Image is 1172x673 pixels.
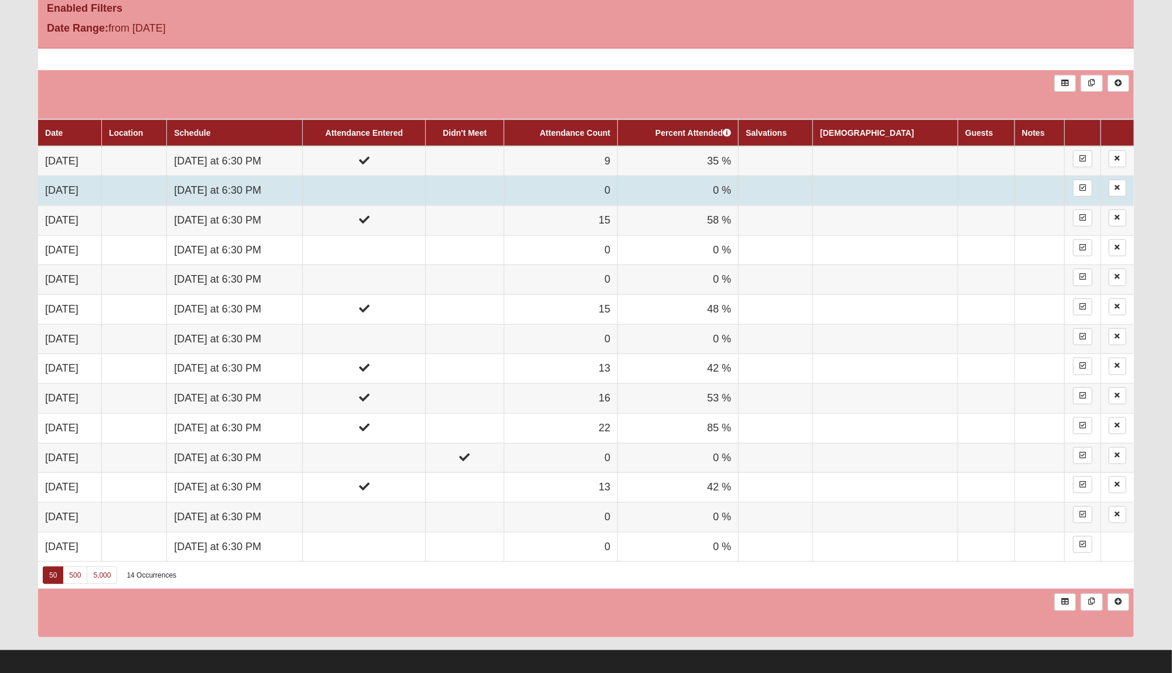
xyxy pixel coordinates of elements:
[504,473,617,503] td: 13
[167,176,303,206] td: [DATE] at 6:30 PM
[47,20,108,36] label: Date Range:
[38,265,101,295] td: [DATE]
[1073,210,1092,226] a: Enter Attendance
[167,354,303,384] td: [DATE] at 6:30 PM
[1108,75,1129,92] a: Alt+N
[1109,358,1126,375] a: Delete
[38,532,101,562] td: [DATE]
[43,566,63,584] a: 50
[813,119,958,146] th: [DEMOGRAPHIC_DATA]
[167,532,303,562] td: [DATE] at 6:30 PM
[1109,476,1126,493] a: Delete
[618,532,739,562] td: 0 %
[618,265,739,295] td: 0 %
[504,295,617,325] td: 15
[45,128,63,138] a: Date
[38,413,101,443] td: [DATE]
[618,146,739,176] td: 35 %
[618,503,739,533] td: 0 %
[443,128,487,138] a: Didn't Meet
[504,176,617,206] td: 0
[618,324,739,354] td: 0 %
[739,119,813,146] th: Salvations
[167,443,303,473] td: [DATE] at 6:30 PM
[1081,75,1102,92] a: Merge Records into Merge Template
[1109,150,1126,167] a: Delete
[1109,328,1126,345] a: Delete
[1073,447,1092,464] a: Enter Attendance
[167,295,303,325] td: [DATE] at 6:30 PM
[1073,506,1092,523] a: Enter Attendance
[38,205,101,235] td: [DATE]
[167,384,303,414] td: [DATE] at 6:30 PM
[167,265,303,295] td: [DATE] at 6:30 PM
[38,443,101,473] td: [DATE]
[38,146,101,176] td: [DATE]
[1073,536,1092,553] a: Enter Attendance
[87,566,117,584] a: 5,000
[504,384,617,414] td: 16
[1109,239,1126,256] a: Delete
[1108,593,1129,610] a: Alt+N
[38,503,101,533] td: [DATE]
[38,235,101,265] td: [DATE]
[618,205,739,235] td: 58 %
[618,235,739,265] td: 0 %
[1109,447,1126,464] a: Delete
[618,295,739,325] td: 48 %
[504,503,617,533] td: 0
[1109,417,1126,434] a: Delete
[167,413,303,443] td: [DATE] at 6:30 PM
[167,146,303,176] td: [DATE] at 6:30 PM
[167,503,303,533] td: [DATE] at 6:30 PM
[504,443,617,473] td: 0
[167,473,303,503] td: [DATE] at 6:30 PM
[326,128,403,138] a: Attendance Entered
[504,413,617,443] td: 22
[618,413,739,443] td: 85 %
[63,566,87,584] a: 500
[1022,128,1045,138] a: Notes
[1073,328,1092,345] a: Enter Attendance
[167,205,303,235] td: [DATE] at 6:30 PM
[38,354,101,384] td: [DATE]
[504,532,617,562] td: 0
[1073,387,1092,404] a: Enter Attendance
[167,324,303,354] td: [DATE] at 6:30 PM
[167,235,303,265] td: [DATE] at 6:30 PM
[618,384,739,414] td: 53 %
[47,2,1125,15] h4: Enabled Filters
[174,128,210,138] a: Schedule
[1109,298,1126,315] a: Delete
[655,128,731,138] a: Percent Attended
[1109,269,1126,286] a: Delete
[1073,239,1092,256] a: Enter Attendance
[38,324,101,354] td: [DATE]
[1073,417,1092,434] a: Enter Attendance
[1109,180,1126,197] a: Delete
[1054,75,1076,92] a: Export to Excel
[540,128,611,138] a: Attendance Count
[618,443,739,473] td: 0 %
[38,473,101,503] td: [DATE]
[1054,593,1076,610] a: Export to Excel
[504,265,617,295] td: 0
[504,205,617,235] td: 15
[1073,269,1092,286] a: Enter Attendance
[1073,358,1092,375] a: Enter Attendance
[618,354,739,384] td: 42 %
[618,176,739,206] td: 0 %
[504,354,617,384] td: 13
[1073,476,1092,493] a: Enter Attendance
[1073,180,1092,197] a: Enter Attendance
[1109,506,1126,523] a: Delete
[504,324,617,354] td: 0
[1081,593,1102,610] a: Merge Records into Merge Template
[1109,387,1126,404] a: Delete
[1073,298,1092,315] a: Enter Attendance
[38,295,101,325] td: [DATE]
[1073,150,1092,167] a: Enter Attendance
[504,146,617,176] td: 9
[618,473,739,503] td: 42 %
[127,571,176,581] div: 14 Occurrences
